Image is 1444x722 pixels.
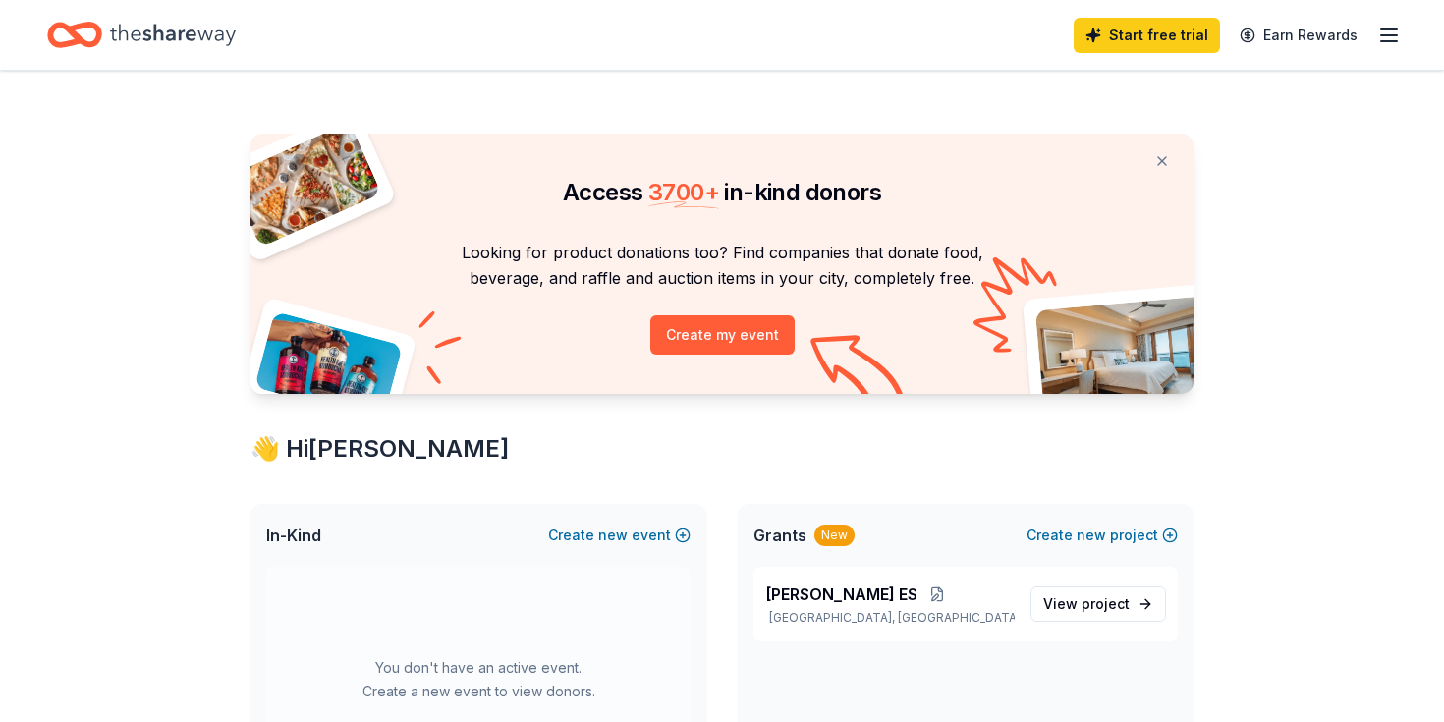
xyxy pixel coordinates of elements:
[250,433,1194,465] div: 👋 Hi [PERSON_NAME]
[1082,595,1130,612] span: project
[1027,524,1178,547] button: Createnewproject
[229,122,382,248] img: Pizza
[47,12,236,58] a: Home
[648,178,719,206] span: 3700 +
[563,178,881,206] span: Access in-kind donors
[274,240,1170,292] p: Looking for product donations too? Find companies that donate food, beverage, and raffle and auct...
[1228,18,1369,53] a: Earn Rewards
[753,524,806,547] span: Grants
[1030,586,1166,622] a: View project
[266,524,321,547] span: In-Kind
[765,583,917,606] span: [PERSON_NAME] ES
[810,335,909,409] img: Curvy arrow
[765,610,1015,626] p: [GEOGRAPHIC_DATA], [GEOGRAPHIC_DATA]
[598,524,628,547] span: new
[1074,18,1220,53] a: Start free trial
[814,525,855,546] div: New
[1043,592,1130,616] span: View
[548,524,691,547] button: Createnewevent
[1077,524,1106,547] span: new
[650,315,795,355] button: Create my event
